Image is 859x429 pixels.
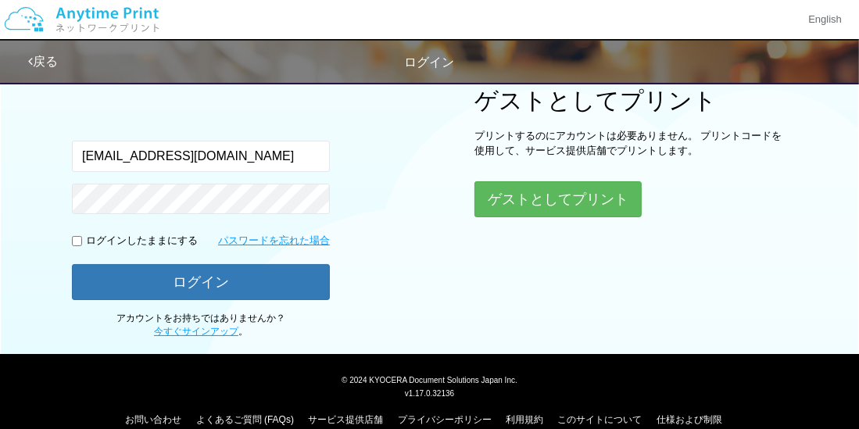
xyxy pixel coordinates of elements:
[506,414,543,425] a: 利用規約
[398,414,492,425] a: プライバシーポリシー
[154,326,248,337] span: 。
[154,326,238,337] a: 今すぐサインアップ
[72,312,330,338] p: アカウントをお持ちではありませんか？
[196,414,294,425] a: よくあるご質問 (FAQs)
[86,234,198,248] p: ログインしたままにする
[405,55,455,69] span: ログイン
[72,141,330,172] input: メールアドレス
[342,374,517,384] span: © 2024 KYOCERA Document Solutions Japan Inc.
[308,414,383,425] a: サービス提供店舗
[28,55,58,68] a: 戻る
[557,414,642,425] a: このサイトについて
[474,88,787,113] h1: ゲストとしてプリント
[474,129,787,158] p: プリントするのにアカウントは必要ありません。 プリントコードを使用して、サービス提供店舗でプリントします。
[405,388,454,398] span: v1.17.0.32136
[125,414,181,425] a: お問い合わせ
[72,264,330,300] button: ログイン
[218,234,330,248] a: パスワードを忘れた場合
[657,414,722,425] a: 仕様および制限
[474,181,642,217] button: ゲストとしてプリント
